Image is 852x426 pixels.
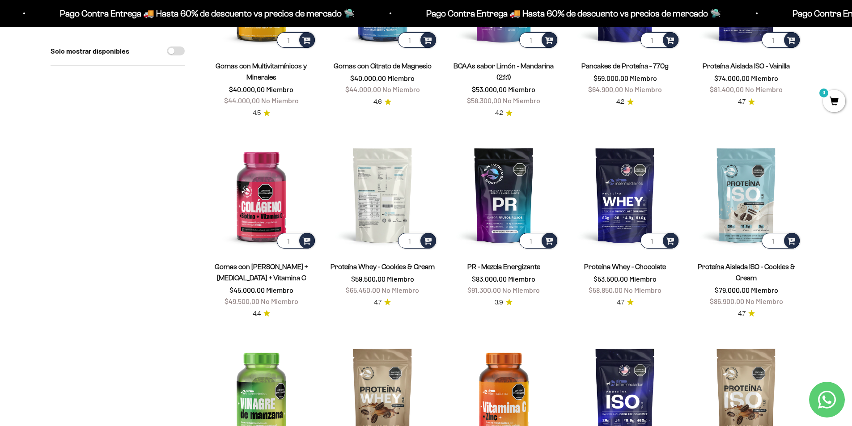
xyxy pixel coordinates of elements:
a: 4.74.7 de 5.0 estrellas [738,309,755,319]
a: 4.74.7 de 5.0 estrellas [617,298,634,308]
span: 4.7 [617,298,624,308]
span: $40.000,00 [229,85,265,93]
span: Miembro [508,274,535,283]
span: $58.300,00 [467,96,501,105]
span: $53.000,00 [472,85,507,93]
span: Miembro [751,286,778,294]
a: Proteína Aislada ISO - Vainilla [703,62,790,70]
a: Gomas con Citrato de Magnesio [334,62,432,70]
span: No Miembro [381,286,419,294]
span: Miembro [387,274,414,283]
span: No Miembro [261,96,299,105]
span: Miembro [266,85,293,93]
a: 4.74.7 de 5.0 estrellas [374,298,391,308]
span: No Miembro [624,85,662,93]
span: $44.000,00 [224,96,260,105]
span: 4.4 [253,309,261,319]
span: No Miembro [746,297,783,305]
a: 4.64.6 de 5.0 estrellas [373,97,391,107]
span: 4.7 [738,97,746,107]
a: Proteína Whey - Cookies & Cream [331,263,435,270]
a: 0 [823,97,845,107]
span: 4.2 [616,97,624,107]
a: 4.44.4 de 5.0 estrellas [253,309,270,319]
span: $91.300,00 [467,286,501,294]
a: BCAAs sabor Limón - Mandarina (2:1:1) [454,62,554,81]
span: 3.9 [495,298,503,308]
span: No Miembro [261,297,298,305]
span: $65.450,00 [346,286,380,294]
a: Gomas con [PERSON_NAME] + [MEDICAL_DATA] + Vitamina C [215,263,308,282]
span: $53.500,00 [593,274,628,283]
label: Solo mostrar disponibles [51,45,129,57]
span: Miembro [387,74,415,82]
img: Proteína Whey - Cookies & Cream [327,139,438,250]
a: Proteína Aislada ISO - Cookies & Cream [698,263,795,282]
span: $44.000,00 [345,85,381,93]
span: $59.500,00 [351,274,386,283]
span: $79.000,00 [715,286,750,294]
mark: 0 [818,88,829,98]
a: 4.74.7 de 5.0 estrellas [738,97,755,107]
span: Miembro [508,85,535,93]
a: Pancakes de Proteína - 770g [581,62,669,70]
span: $49.500,00 [225,297,259,305]
span: Miembro [630,74,657,82]
span: Miembro [266,286,293,294]
a: Proteína Whey - Chocolate [584,263,666,270]
span: No Miembro [503,96,540,105]
span: 4.2 [495,108,503,118]
a: 4.24.2 de 5.0 estrellas [616,97,634,107]
span: No Miembro [745,85,783,93]
span: 4.7 [738,309,746,319]
span: $86.900,00 [710,297,744,305]
span: Miembro [629,274,657,283]
span: $74.000,00 [714,74,750,82]
a: 3.93.9 de 5.0 estrellas [495,298,513,308]
p: Pago Contra Entrega 🚚 Hasta 60% de descuento vs precios de mercado 🛸 [42,6,337,21]
span: 4.5 [253,108,261,118]
a: 4.54.5 de 5.0 estrellas [253,108,270,118]
span: $81.400,00 [710,85,744,93]
span: 4.7 [374,298,381,308]
span: $40.000,00 [350,74,386,82]
span: No Miembro [624,286,661,294]
span: No Miembro [502,286,540,294]
span: $64.900,00 [588,85,623,93]
span: Miembro [751,74,778,82]
span: 4.6 [373,97,382,107]
a: 4.24.2 de 5.0 estrellas [495,108,513,118]
span: No Miembro [382,85,420,93]
span: $83.000,00 [472,274,507,283]
span: $58.850,00 [589,286,623,294]
a: Gomas con Multivitamínicos y Minerales [216,62,307,81]
span: $45.000,00 [229,286,265,294]
a: PR - Mezcla Energizante [467,263,540,270]
p: Pago Contra Entrega 🚚 Hasta 60% de descuento vs precios de mercado 🛸 [409,6,704,21]
span: $59.000,00 [593,74,628,82]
